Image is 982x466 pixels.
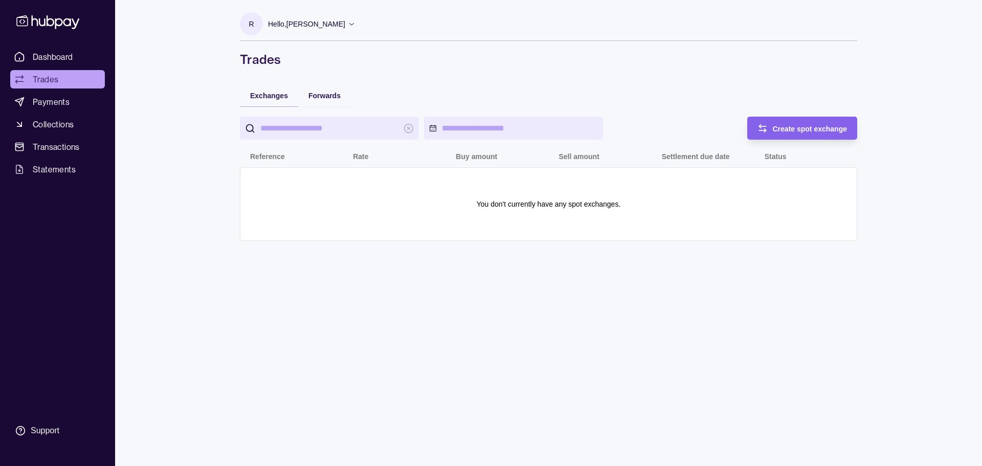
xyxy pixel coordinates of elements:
[353,152,368,161] p: Rate
[773,125,847,133] span: Create spot exchange
[10,70,105,88] a: Trades
[31,425,59,436] div: Support
[33,118,74,130] span: Collections
[765,152,787,161] p: Status
[10,115,105,134] a: Collections
[249,18,254,30] p: R
[559,152,599,161] p: Sell amount
[10,160,105,179] a: Statements
[250,152,285,161] p: Reference
[33,73,58,85] span: Trades
[240,51,857,68] h1: Trades
[260,117,398,140] input: search
[308,92,341,100] span: Forwards
[10,138,105,156] a: Transactions
[10,420,105,441] a: Support
[33,96,70,108] span: Payments
[10,93,105,111] a: Payments
[456,152,497,161] p: Buy amount
[268,18,345,30] p: Hello, [PERSON_NAME]
[33,51,73,63] span: Dashboard
[33,163,76,175] span: Statements
[662,152,730,161] p: Settlement due date
[10,48,105,66] a: Dashboard
[477,198,621,210] p: You don't currently have any spot exchanges.
[250,92,288,100] span: Exchanges
[747,117,858,140] button: Create spot exchange
[33,141,80,153] span: Transactions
